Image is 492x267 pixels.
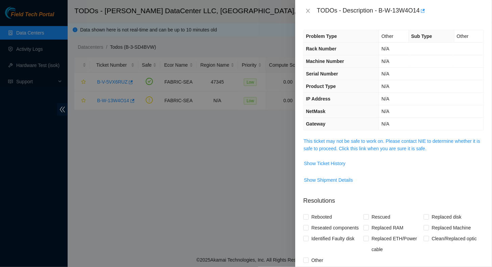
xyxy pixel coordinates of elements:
span: N/A [381,46,389,51]
div: TODOs - Description - B-W-13W4O14 [317,5,484,16]
span: Problem Type [306,34,337,39]
span: Product Type [306,84,336,89]
span: Rebooted [309,212,335,222]
span: IP Address [306,96,330,102]
span: N/A [381,84,389,89]
button: Show Ticket History [304,158,346,169]
a: This ticket may not be safe to work on. Please contact NIE to determine whether it is safe to pro... [304,138,480,151]
span: Other [457,34,469,39]
span: Gateway [306,121,326,127]
span: N/A [381,109,389,114]
button: Close [303,8,313,14]
span: Replaced disk [429,212,464,222]
span: N/A [381,71,389,76]
span: Show Ticket History [304,160,346,167]
span: Machine Number [306,59,344,64]
span: N/A [381,121,389,127]
span: Clean/Replaced optic [429,233,479,244]
span: Rack Number [306,46,336,51]
button: Show Shipment Details [304,175,353,185]
span: N/A [381,96,389,102]
span: Replaced ETH/Power cable [369,233,424,255]
span: N/A [381,59,389,64]
p: Resolutions [303,191,484,205]
span: Identified Faulty disk [309,233,357,244]
span: Other [381,34,393,39]
span: Show Shipment Details [304,176,353,184]
span: Replaced Machine [429,222,474,233]
span: Sub Type [411,34,432,39]
span: Rescued [369,212,393,222]
span: close [305,8,311,14]
span: Reseated components [309,222,361,233]
span: Other [309,255,326,266]
span: Serial Number [306,71,338,76]
span: Replaced RAM [369,222,406,233]
span: NetMask [306,109,326,114]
